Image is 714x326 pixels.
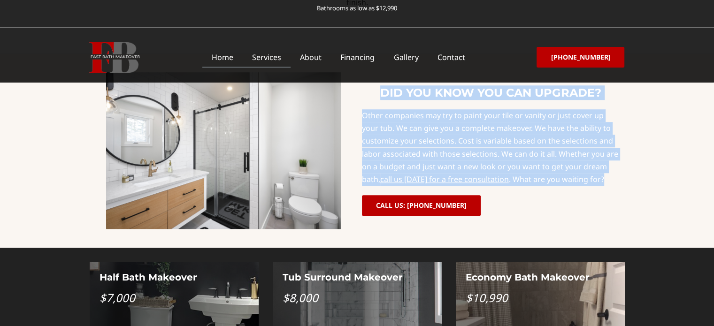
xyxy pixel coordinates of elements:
h3: DID YOU KNOW YOU CAN UPGRADE? [362,85,620,100]
h4: Economy Bath Makeover [466,272,615,283]
div: Other companies may try to paint your tile or vanity or just cover up your tub. We can give you a... [362,109,620,186]
span: CALL US: [PHONE_NUMBER] [376,202,467,209]
p: $8,000 [283,292,432,303]
a: [PHONE_NUMBER] [537,47,624,68]
h4: Tub Surround Makeover [283,272,432,283]
a: Gallery [384,46,428,68]
a: About [291,46,331,68]
p: $10,990 [466,292,615,303]
p: $7,000 [100,292,249,303]
a: call us [DATE] for a free consultation [380,174,509,184]
a: Financing [331,46,384,68]
img: bathroom-makeover [106,72,341,229]
a: CALL US: [PHONE_NUMBER] [362,195,481,216]
span: [PHONE_NUMBER] [551,54,610,61]
a: Contact [428,46,474,68]
h4: Half Bath Makeover [100,272,249,283]
a: Home [202,46,243,68]
a: Services [243,46,291,68]
img: Fast Bath Makeover icon [89,42,140,73]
